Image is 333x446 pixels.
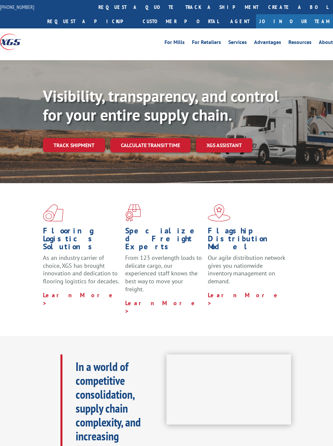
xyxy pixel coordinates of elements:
[165,40,185,47] a: For Mills
[192,40,221,47] a: For Retailers
[43,291,115,307] a: Learn More >
[43,254,119,285] span: As an industry carrier of choice, XGS has brought innovation and dedication to flooring logistics...
[208,291,280,307] a: Learn More >
[254,40,281,47] a: Advantages
[256,14,333,28] a: Join Our Team
[208,227,285,254] h1: Flagship Distribution Model
[125,204,141,222] img: xgs-icon-focused-on-flooring-red
[42,14,138,28] a: Request a pickup
[224,14,256,28] a: Agent
[228,40,247,47] a: Services
[43,204,63,222] img: xgs-icon-total-supply-chain-intelligence-red
[43,138,105,152] a: Track shipment
[125,299,198,315] a: Learn More >
[208,254,285,285] span: Our agile distribution network gives you nationwide inventory management on demand.
[288,40,312,47] a: Resources
[166,354,291,425] iframe: XGS Logistics Solutions
[110,138,191,152] a: Calculate transit time
[319,40,333,47] a: About
[125,227,203,254] h1: Specialized Freight Experts
[208,204,231,222] img: xgs-icon-flagship-distribution-model-red
[43,227,120,254] h1: Flooring Logistics Solutions
[43,86,279,125] b: Visibility, transparency, and control for your entire supply chain.
[196,138,252,152] a: XGS ASSISTANT
[138,14,224,28] a: Customer Portal
[125,254,203,299] p: From 123 overlength loads to delicate cargo, our experienced staff knows the best way to move you...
